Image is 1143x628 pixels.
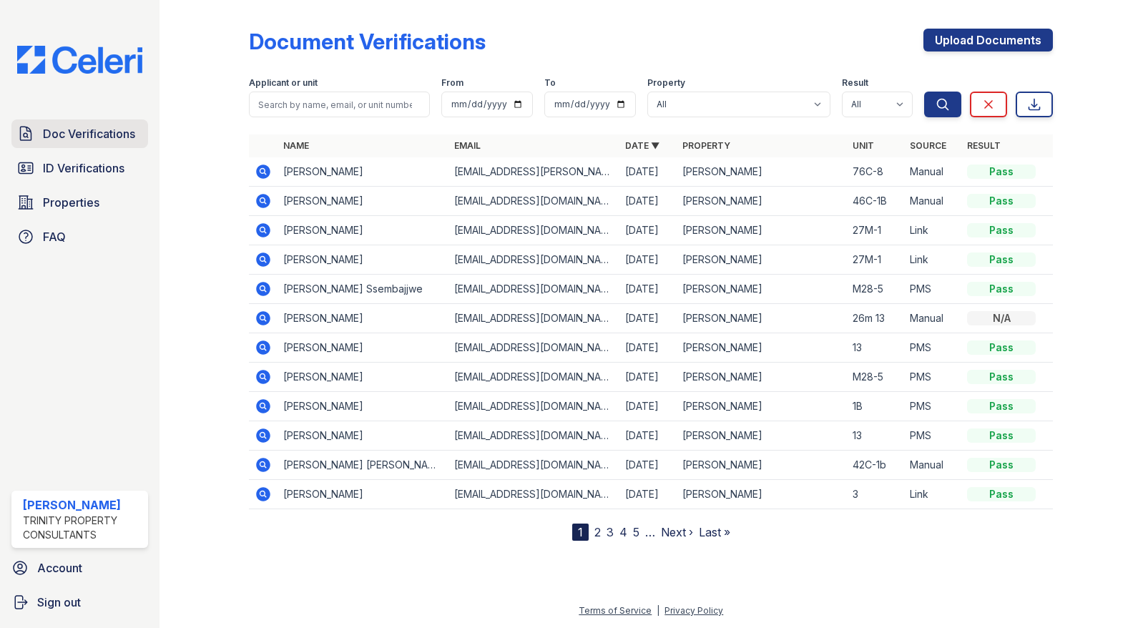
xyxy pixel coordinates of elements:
[43,125,135,142] span: Doc Verifications
[967,458,1036,472] div: Pass
[6,554,154,582] a: Account
[448,363,619,392] td: [EMAIL_ADDRESS][DOMAIN_NAME]
[249,77,318,89] label: Applicant or unit
[619,245,677,275] td: [DATE]
[967,282,1036,296] div: Pass
[441,77,463,89] label: From
[619,187,677,216] td: [DATE]
[278,363,448,392] td: [PERSON_NAME]
[677,304,848,333] td: [PERSON_NAME]
[847,421,904,451] td: 13
[967,487,1036,501] div: Pass
[278,451,448,480] td: [PERSON_NAME] [PERSON_NAME] Aktarli
[544,77,556,89] label: To
[448,421,619,451] td: [EMAIL_ADDRESS][DOMAIN_NAME]
[619,451,677,480] td: [DATE]
[967,140,1001,151] a: Result
[904,216,961,245] td: Link
[904,363,961,392] td: PMS
[619,304,677,333] td: [DATE]
[645,524,655,541] span: …
[677,421,848,451] td: [PERSON_NAME]
[923,29,1053,51] a: Upload Documents
[278,275,448,304] td: [PERSON_NAME] Ssembajjwe
[6,588,154,617] a: Sign out
[619,392,677,421] td: [DATE]
[847,451,904,480] td: 42C-1b
[37,594,81,611] span: Sign out
[847,480,904,509] td: 3
[448,333,619,363] td: [EMAIL_ADDRESS][DOMAIN_NAME]
[847,216,904,245] td: 27M-1
[677,480,848,509] td: [PERSON_NAME]
[847,245,904,275] td: 27M-1
[699,525,730,539] a: Last »
[677,245,848,275] td: [PERSON_NAME]
[278,392,448,421] td: [PERSON_NAME]
[967,194,1036,208] div: Pass
[23,496,142,514] div: [PERSON_NAME]
[278,421,448,451] td: [PERSON_NAME]
[677,392,848,421] td: [PERSON_NAME]
[904,157,961,187] td: Manual
[847,157,904,187] td: 76C-8
[904,480,961,509] td: Link
[677,451,848,480] td: [PERSON_NAME]
[647,77,685,89] label: Property
[677,216,848,245] td: [PERSON_NAME]
[448,451,619,480] td: [EMAIL_ADDRESS][DOMAIN_NAME]
[847,392,904,421] td: 1B
[11,119,148,148] a: Doc Verifications
[448,157,619,187] td: [EMAIL_ADDRESS][PERSON_NAME][DOMAIN_NAME]
[278,216,448,245] td: [PERSON_NAME]
[904,333,961,363] td: PMS
[853,140,874,151] a: Unit
[448,216,619,245] td: [EMAIL_ADDRESS][DOMAIN_NAME]
[664,605,723,616] a: Privacy Policy
[278,187,448,216] td: [PERSON_NAME]
[847,333,904,363] td: 13
[677,363,848,392] td: [PERSON_NAME]
[657,605,659,616] div: |
[11,222,148,251] a: FAQ
[619,333,677,363] td: [DATE]
[11,188,148,217] a: Properties
[967,340,1036,355] div: Pass
[448,392,619,421] td: [EMAIL_ADDRESS][DOMAIN_NAME]
[661,525,693,539] a: Next ›
[278,157,448,187] td: [PERSON_NAME]
[967,165,1036,179] div: Pass
[967,252,1036,267] div: Pass
[11,154,148,182] a: ID Verifications
[43,228,66,245] span: FAQ
[283,140,309,151] a: Name
[677,187,848,216] td: [PERSON_NAME]
[249,92,430,117] input: Search by name, email, or unit number
[847,304,904,333] td: 26m 13
[448,304,619,333] td: [EMAIL_ADDRESS][DOMAIN_NAME]
[910,140,946,151] a: Source
[967,428,1036,443] div: Pass
[619,363,677,392] td: [DATE]
[619,157,677,187] td: [DATE]
[904,187,961,216] td: Manual
[619,275,677,304] td: [DATE]
[594,525,601,539] a: 2
[607,525,614,539] a: 3
[967,370,1036,384] div: Pass
[677,157,848,187] td: [PERSON_NAME]
[278,333,448,363] td: [PERSON_NAME]
[249,29,486,54] div: Document Verifications
[967,311,1036,325] div: N/A
[904,392,961,421] td: PMS
[677,275,848,304] td: [PERSON_NAME]
[967,223,1036,237] div: Pass
[967,399,1036,413] div: Pass
[682,140,730,151] a: Property
[448,245,619,275] td: [EMAIL_ADDRESS][DOMAIN_NAME]
[448,275,619,304] td: [EMAIL_ADDRESS][DOMAIN_NAME]
[37,559,82,577] span: Account
[43,160,124,177] span: ID Verifications
[6,46,154,74] img: CE_Logo_Blue-a8612792a0a2168367f1c8372b55b34899dd931a85d93a1a3d3e32e68fde9ad4.png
